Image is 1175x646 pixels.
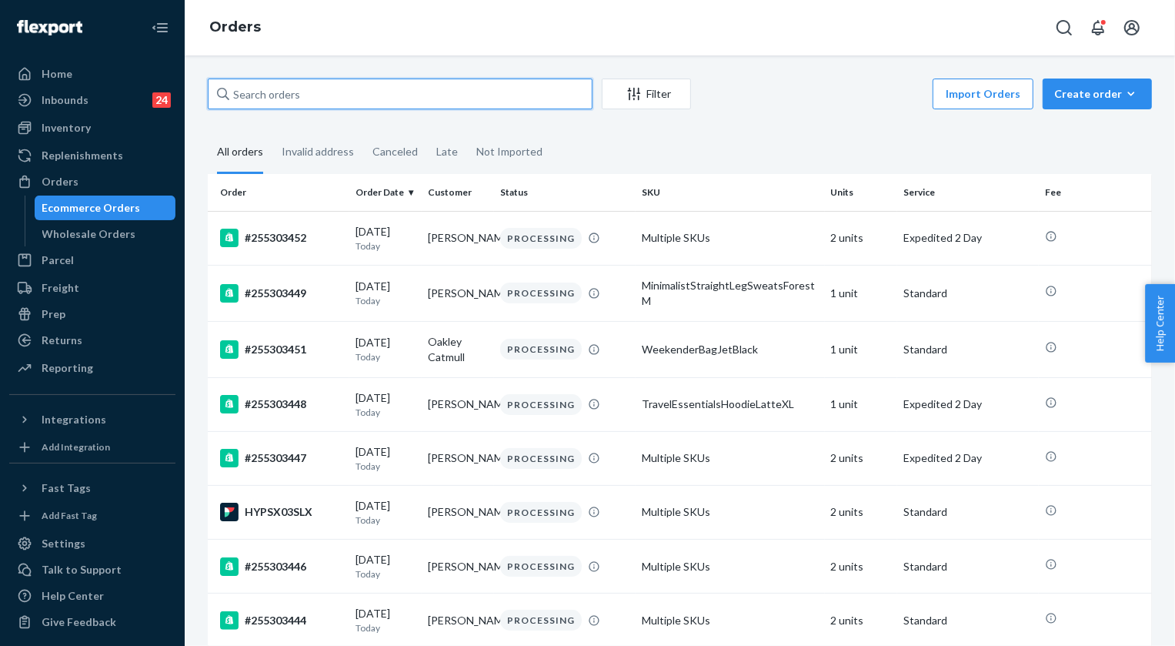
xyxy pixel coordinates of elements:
a: Add Fast Tag [9,507,175,525]
td: 2 units [825,211,897,265]
button: Create order [1043,79,1152,109]
div: #255303449 [220,284,343,303]
td: [PERSON_NAME] [422,265,494,321]
th: Fee [1039,174,1152,211]
div: Add Integration [42,440,110,454]
div: Freight [42,280,79,296]
th: Order Date [349,174,422,211]
div: Replenishments [42,148,123,163]
td: Multiple SKUs [636,540,824,594]
td: 2 units [825,485,897,539]
div: Talk to Support [42,562,122,577]
p: Today [356,514,416,527]
div: [DATE] [356,390,416,419]
div: Settings [42,536,85,551]
td: Oakley Catmull [422,321,494,377]
div: [DATE] [356,224,416,253]
a: Add Integration [9,438,175,457]
a: Replenishments [9,143,175,168]
th: SKU [636,174,824,211]
div: [DATE] [356,335,416,363]
td: Multiple SKUs [636,431,824,485]
div: Inventory [42,120,91,136]
div: Integrations [42,412,106,427]
img: Flexport logo [17,20,82,35]
a: Home [9,62,175,86]
a: Settings [9,531,175,556]
button: Import Orders [933,79,1033,109]
td: [PERSON_NAME] [422,540,494,594]
p: Today [356,621,416,634]
button: Close Navigation [145,12,175,43]
td: [PERSON_NAME] [422,485,494,539]
th: Service [897,174,1039,211]
div: Late [436,132,458,172]
a: Ecommerce Orders [35,196,176,220]
div: Customer [428,186,488,199]
div: Invalid address [282,132,354,172]
th: Order [208,174,349,211]
td: [PERSON_NAME] [422,431,494,485]
div: PROCESSING [500,610,582,631]
div: Home [42,66,72,82]
th: Status [494,174,636,211]
td: 1 unit [825,321,897,377]
td: 1 unit [825,265,897,321]
div: PROCESSING [500,448,582,469]
p: Today [356,294,416,307]
p: Today [356,567,416,581]
a: Reporting [9,356,175,380]
div: TravelEssentialsHoodieLatteXL [642,397,818,412]
p: Standard [903,342,1033,357]
div: WeekenderBagJetBlack [642,342,818,357]
a: Freight [9,276,175,300]
p: Standard [903,559,1033,574]
div: PROCESSING [500,394,582,415]
div: PROCESSING [500,283,582,303]
td: Multiple SKUs [636,485,824,539]
div: [DATE] [356,279,416,307]
div: #255303444 [220,611,343,630]
a: Returns [9,328,175,353]
a: Prep [9,302,175,326]
div: Parcel [42,253,74,268]
td: 1 unit [825,377,897,431]
div: PROCESSING [500,502,582,523]
div: Give Feedback [42,614,116,630]
p: Expedited 2 Day [903,397,1033,412]
td: Multiple SKUs [636,211,824,265]
p: Expedited 2 Day [903,230,1033,246]
div: Orders [42,174,78,189]
a: Inventory [9,115,175,140]
p: Standard [903,504,1033,520]
div: PROCESSING [500,339,582,360]
div: Ecommerce Orders [42,200,141,216]
button: Integrations [9,407,175,432]
p: Today [356,406,416,419]
div: #255303448 [220,395,343,413]
a: Talk to Support [9,557,175,582]
div: Filter [603,86,690,102]
td: 2 units [825,431,897,485]
div: Canceled [372,132,418,172]
button: Fast Tags [9,476,175,500]
div: #255303452 [220,229,343,247]
div: Fast Tags [42,480,91,496]
a: Orders [9,169,175,194]
div: #255303451 [220,340,343,359]
div: Help Center [42,588,104,604]
div: Inbounds [42,92,88,108]
button: Give Feedback [9,610,175,634]
td: [PERSON_NAME] [422,377,494,431]
div: PROCESSING [500,228,582,249]
a: Help Center [9,584,175,608]
div: Reporting [42,360,93,376]
p: Today [356,460,416,473]
button: Filter [602,79,691,109]
button: Open Search Box [1049,12,1080,43]
div: [DATE] [356,552,416,581]
a: Inbounds24 [9,88,175,112]
div: MinimalistStraightLegSweatsForestM [642,278,818,309]
div: Wholesale Orders [42,226,136,242]
span: Help Center [1145,284,1175,363]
